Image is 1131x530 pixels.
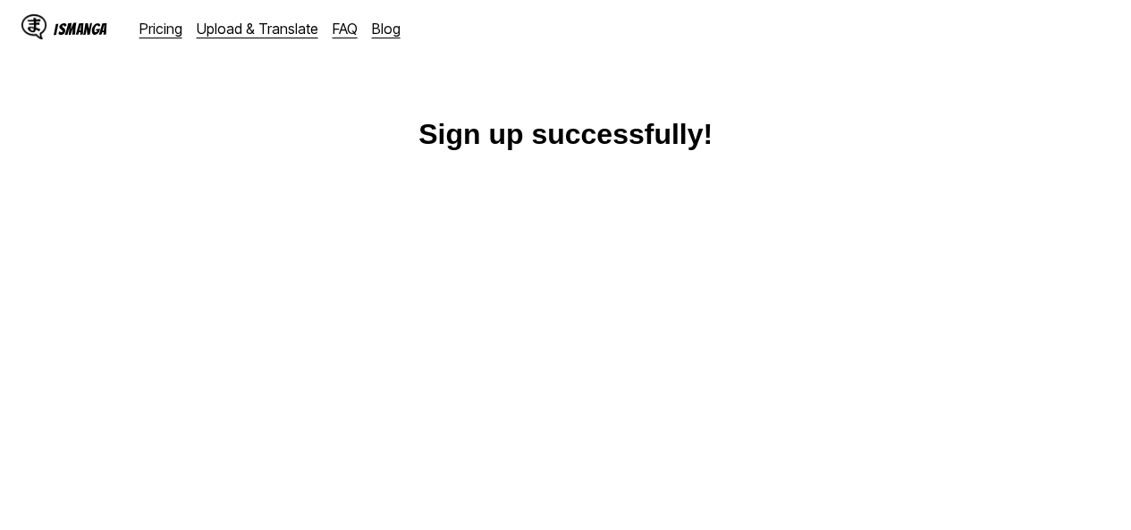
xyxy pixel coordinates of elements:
[372,20,401,38] a: Blog
[418,118,713,151] h1: Sign up successfully!
[139,20,182,38] a: Pricing
[333,20,358,38] a: FAQ
[54,21,107,38] div: IsManga
[197,20,318,38] a: Upload & Translate
[21,14,46,39] img: IsManga Logo
[21,14,139,43] a: IsManga LogoIsManga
